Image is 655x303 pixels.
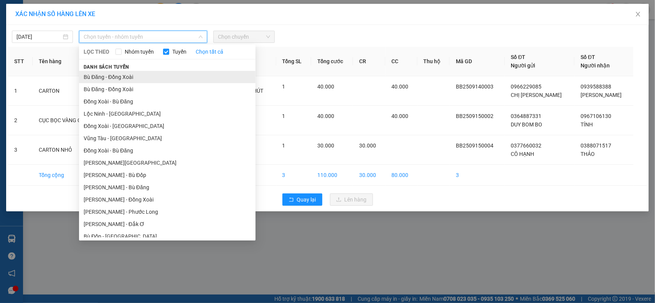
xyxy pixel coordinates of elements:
span: Chọn tuyến - nhóm tuyến [84,31,203,43]
span: 1 [282,84,285,90]
div: THẢO [60,25,112,34]
li: Bù Đăng - Đồng Xoài [79,71,256,83]
th: Tên hàng [33,47,117,76]
td: 3 [276,165,311,186]
td: 3 [450,165,505,186]
span: CÔ HẠNH [511,151,535,157]
span: Quay lại [297,195,316,204]
li: Đồng Xoài - Bù Đăng [79,95,256,108]
span: Nhóm tuyến [122,47,157,56]
td: 110.000 [311,165,353,186]
span: CHỊ [PERSON_NAME] [511,92,562,98]
span: Người nhận [581,62,610,69]
th: CC [385,47,417,76]
li: [PERSON_NAME] - Phước Long [79,206,256,218]
span: THẢO [581,151,595,157]
span: TÍNH [581,121,593,128]
td: 80.000 [385,165,417,186]
input: 15/09/2025 [16,33,61,41]
th: Tổng cước [311,47,353,76]
span: BB2509140003 [456,84,493,90]
span: rollback [289,197,294,203]
span: CR : [6,50,18,58]
span: 0388071517 [581,142,611,149]
span: 0967106130 [581,113,611,119]
span: 40.000 [317,84,334,90]
span: Gửi: [7,7,18,15]
th: Thu hộ [417,47,450,76]
li: Bù Đốp - [GEOGRAPHIC_DATA] [79,230,256,242]
td: 3 [8,135,33,165]
li: [PERSON_NAME] - Bù Đăng [79,181,256,193]
span: Nhận: [60,7,78,15]
span: LỌC THEO [84,47,109,56]
span: 1 [282,142,285,149]
span: BB2509150004 [456,142,493,149]
span: 0966229085 [511,84,542,90]
td: CỤC BỌC VÀNG QUẤN KEO [33,106,117,135]
li: [PERSON_NAME][GEOGRAPHIC_DATA] [79,157,256,169]
td: Tổng cộng [33,165,117,186]
div: VP Bom Bo [7,7,54,25]
button: rollbackQuay lại [282,193,322,206]
td: 30.000 [353,165,385,186]
span: 0939588388 [581,84,611,90]
td: CARTON NHỎ [33,135,117,165]
span: down [198,34,203,39]
td: CARTON [33,76,117,106]
a: Chọn tất cả [196,47,223,56]
button: uploadLên hàng [330,193,373,206]
span: 40.000 [317,113,334,119]
span: close [635,11,641,17]
th: Mã GD [450,47,505,76]
span: BB2509150002 [456,113,493,119]
span: DUY BOM BO [511,121,543,128]
span: 1 [282,113,285,119]
div: 30.000 [6,49,56,59]
span: [PERSON_NAME] [581,92,622,98]
li: [PERSON_NAME] - Bù Đốp [79,169,256,181]
li: Bù Đăng - Đồng Xoài [79,83,256,95]
li: [PERSON_NAME] - Đồng Xoài [79,193,256,206]
li: Vũng Tàu - [GEOGRAPHIC_DATA] [79,132,256,144]
span: Số ĐT [581,54,595,60]
span: Chọn chuyến [218,31,270,43]
li: Đồng Xoài - [GEOGRAPHIC_DATA] [79,120,256,132]
th: CR [353,47,385,76]
span: 30.000 [359,142,376,149]
div: CÔ HẠNH [7,25,54,34]
th: Tổng SL [276,47,311,76]
td: 2 [8,106,33,135]
li: [PERSON_NAME] - Đắk Ơ [79,218,256,230]
td: 1 [8,76,33,106]
span: 30.000 [317,142,334,149]
span: 40.000 [391,113,408,119]
span: Người gửi [511,62,536,69]
span: XÁC NHẬN SỐ HÀNG LÊN XE [15,10,95,18]
li: Đồng Xoài - Bù Đăng [79,144,256,157]
span: Tuyến [169,47,190,56]
div: VP Thủ Dầu Một [60,7,112,25]
span: Danh sách tuyến [79,64,134,70]
button: Close [627,4,649,25]
li: Lộc Ninh - [GEOGRAPHIC_DATA] [79,108,256,120]
span: Số ĐT [511,54,526,60]
span: 0364887331 [511,113,542,119]
th: STT [8,47,33,76]
span: 0377660032 [511,142,542,149]
span: 40.000 [391,84,408,90]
